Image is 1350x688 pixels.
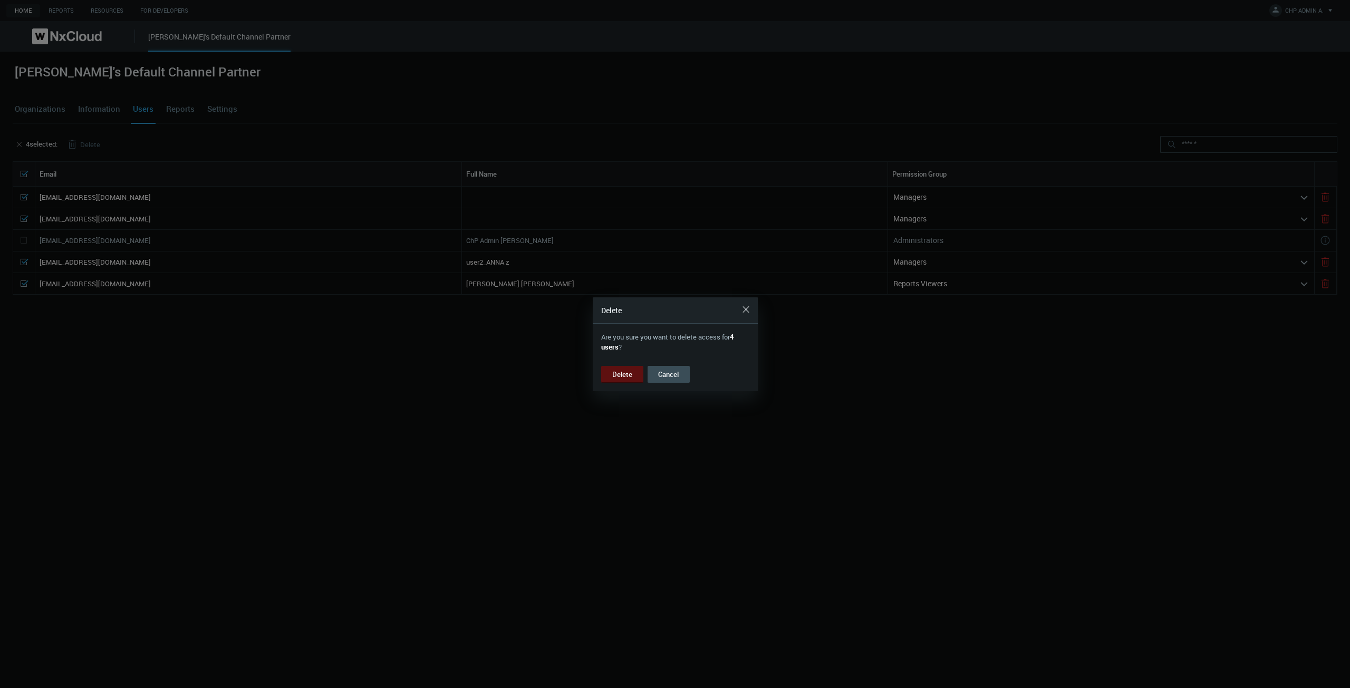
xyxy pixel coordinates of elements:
button: Close [738,301,755,318]
span: 4 users [601,332,734,352]
span: Delete [601,305,622,315]
button: Delete [601,366,643,383]
span: Cancel [658,370,679,379]
p: Are you sure you want to delete access for ? [601,332,749,353]
button: Cancel [648,366,690,383]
